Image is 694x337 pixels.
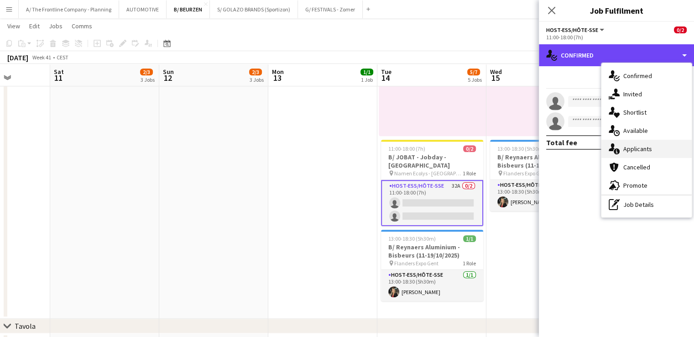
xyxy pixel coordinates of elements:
[210,0,298,18] button: S/ GOLAZO BRANDS (Sportizon)
[490,153,592,169] h3: B/ Reynaers Aluminium - Bisbeurs (11-19/10/2025)
[623,181,647,190] span: Promote
[490,180,592,211] app-card-role: Host-ess/Hôte-sse1/113:00-18:30 (5h30m)[PERSON_NAME]
[489,73,502,83] span: 15
[140,68,153,75] span: 2/3
[467,68,480,75] span: 5/7
[463,260,476,267] span: 1 Role
[623,90,642,98] span: Invited
[623,145,652,153] span: Applicants
[7,53,28,62] div: [DATE]
[497,145,545,152] span: 13:00-18:30 (5h30m)
[546,138,577,147] div: Total fee
[298,0,363,18] button: G/ FESTIVALS - Zomer
[163,68,174,76] span: Sun
[623,163,650,171] span: Cancelled
[167,0,210,18] button: B/ BEURZEN
[381,68,391,76] span: Tue
[388,145,425,152] span: 11:00-18:00 (7h)
[539,5,694,16] h3: Job Fulfilment
[30,54,53,61] span: Week 41
[503,170,548,177] span: Flanders Expo Gent
[7,22,20,30] span: View
[674,26,687,33] span: 0/2
[272,68,284,76] span: Mon
[381,270,483,301] app-card-role: Host-ess/Hôte-sse1/113:00-18:30 (5h30m)[PERSON_NAME]
[19,0,119,18] button: A/ The Frontline Company - Planning
[601,195,692,214] div: Job Details
[49,22,63,30] span: Jobs
[249,68,262,75] span: 2/3
[623,72,652,80] span: Confirmed
[68,20,96,32] a: Comms
[463,170,476,177] span: 1 Role
[250,76,264,83] div: 3 Jobs
[490,140,592,211] app-job-card: 13:00-18:30 (5h30m)1/1B/ Reynaers Aluminium - Bisbeurs (11-19/10/2025) Flanders Expo Gent1 RoleHo...
[52,73,64,83] span: 11
[394,260,438,267] span: Flanders Expo Gent
[54,68,64,76] span: Sat
[271,73,284,83] span: 13
[15,321,36,331] div: Tavola
[4,20,24,32] a: View
[539,44,694,66] div: Confirmed
[162,73,174,83] span: 12
[119,0,167,18] button: AUTOMOTIVE
[45,20,66,32] a: Jobs
[490,68,502,76] span: Wed
[360,68,373,75] span: 1/1
[26,20,43,32] a: Edit
[381,230,483,301] app-job-card: 13:00-18:30 (5h30m)1/1B/ Reynaers Aluminium - Bisbeurs (11-19/10/2025) Flanders Expo Gent1 RoleHo...
[381,153,483,169] h3: B/ JOBAT - Jobday - [GEOGRAPHIC_DATA]
[381,140,483,226] app-job-card: 11:00-18:00 (7h)0/2B/ JOBAT - Jobday - [GEOGRAPHIC_DATA] Namen Ecolys - [GEOGRAPHIC_DATA]1 RoleHo...
[623,126,648,135] span: Available
[546,26,598,33] span: Host-ess/Hôte-sse
[546,34,687,41] div: 11:00-18:00 (7h)
[57,54,68,61] div: CEST
[394,170,463,177] span: Namen Ecolys - [GEOGRAPHIC_DATA]
[463,145,476,152] span: 0/2
[72,22,92,30] span: Comms
[463,235,476,242] span: 1/1
[380,73,391,83] span: 14
[468,76,482,83] div: 5 Jobs
[29,22,40,30] span: Edit
[546,26,605,33] button: Host-ess/Hôte-sse
[381,243,483,259] h3: B/ Reynaers Aluminium - Bisbeurs (11-19/10/2025)
[141,76,155,83] div: 3 Jobs
[361,76,373,83] div: 1 Job
[381,180,483,226] app-card-role: Host-ess/Hôte-sse32A0/211:00-18:00 (7h)
[623,108,647,116] span: Shortlist
[388,235,436,242] span: 13:00-18:30 (5h30m)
